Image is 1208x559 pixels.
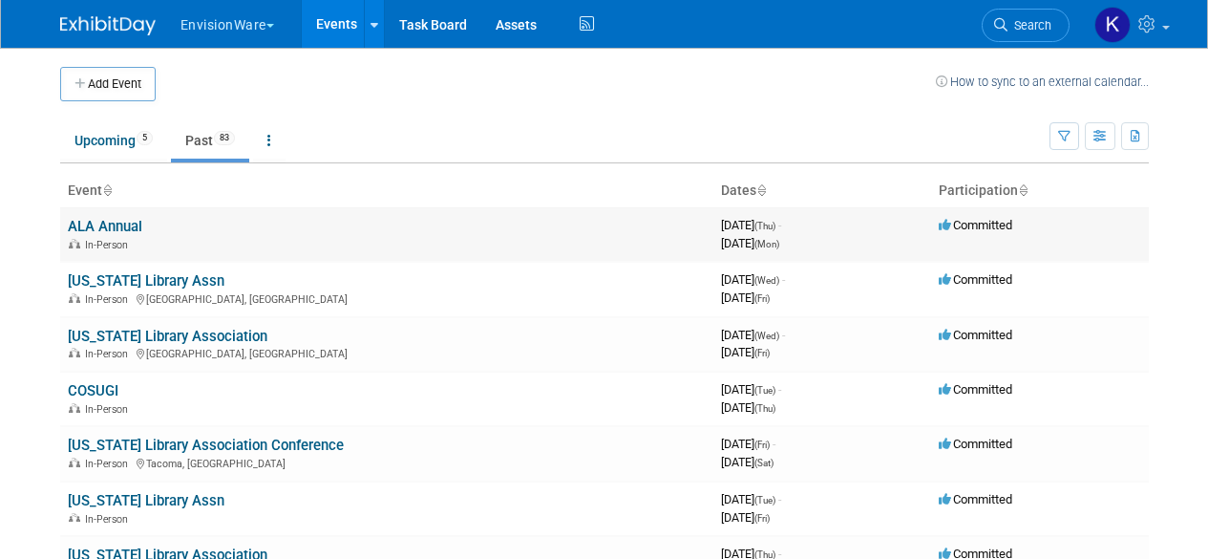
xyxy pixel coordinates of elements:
a: [US_STATE] Library Assn [68,492,224,509]
span: In-Person [85,403,134,416]
a: Sort by Participation Type [1018,183,1028,198]
img: ExhibitDay [60,16,156,35]
span: - [773,437,775,451]
span: - [782,272,785,287]
span: [DATE] [721,382,781,397]
span: [DATE] [721,345,770,359]
span: (Fri) [754,440,770,450]
span: - [778,382,781,397]
span: Committed [939,492,1012,506]
img: In-Person Event [69,293,80,303]
span: [DATE] [721,437,775,451]
img: In-Person Event [69,348,80,357]
img: In-Person Event [69,239,80,248]
span: [DATE] [721,400,775,415]
span: (Sat) [754,458,774,468]
span: - [778,492,781,506]
span: In-Person [85,348,134,360]
span: In-Person [85,513,134,526]
span: (Thu) [754,221,775,231]
span: (Wed) [754,331,779,341]
span: (Thu) [754,403,775,414]
span: (Mon) [754,239,779,249]
th: Dates [713,175,931,207]
a: Past83 [171,122,249,159]
span: (Tue) [754,385,775,396]
img: Kathryn Spier-Miller [1094,7,1131,43]
span: - [778,218,781,232]
a: Sort by Start Date [756,183,766,198]
span: [DATE] [721,455,774,469]
th: Participation [931,175,1149,207]
span: [DATE] [721,492,781,506]
span: In-Person [85,458,134,470]
span: [DATE] [721,328,785,342]
span: [DATE] [721,272,785,287]
a: Sort by Event Name [102,183,112,198]
span: In-Person [85,293,134,306]
span: [DATE] [721,218,781,232]
span: Committed [939,272,1012,287]
span: 5 [137,131,153,145]
span: - [782,328,785,342]
span: Committed [939,437,1012,451]
a: [US_STATE] Library Association Conference [68,437,344,454]
span: (Wed) [754,275,779,286]
img: In-Person Event [69,403,80,413]
a: ALA Annual [68,218,142,235]
span: [DATE] [721,290,770,305]
span: Committed [939,382,1012,397]
a: Search [982,9,1070,42]
div: [GEOGRAPHIC_DATA], [GEOGRAPHIC_DATA] [68,290,706,306]
a: How to sync to an external calendar... [936,75,1149,89]
span: [DATE] [721,236,779,250]
div: Tacoma, [GEOGRAPHIC_DATA] [68,455,706,470]
span: (Tue) [754,495,775,505]
a: COSUGI [68,382,118,399]
span: (Fri) [754,348,770,358]
span: 83 [214,131,235,145]
th: Event [60,175,713,207]
span: In-Person [85,239,134,251]
span: Committed [939,218,1012,232]
img: In-Person Event [69,513,80,523]
a: [US_STATE] Library Association [68,328,267,345]
span: Search [1007,18,1051,32]
span: (Fri) [754,293,770,304]
span: (Fri) [754,513,770,524]
span: [DATE] [721,510,770,525]
a: [US_STATE] Library Assn [68,272,224,290]
img: In-Person Event [69,458,80,467]
button: Add Event [60,67,156,101]
div: [GEOGRAPHIC_DATA], [GEOGRAPHIC_DATA] [68,345,706,360]
span: Committed [939,328,1012,342]
a: Upcoming5 [60,122,167,159]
